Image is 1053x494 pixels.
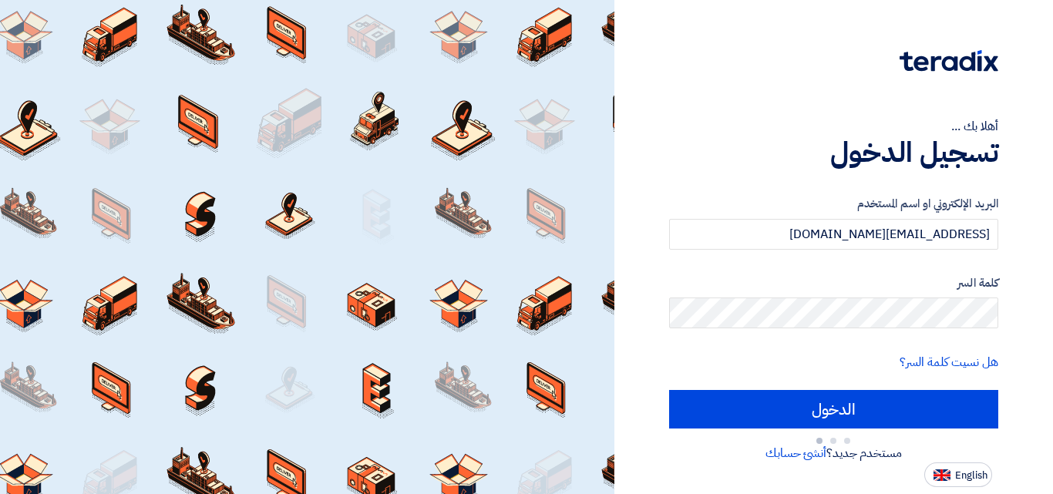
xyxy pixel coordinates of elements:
a: أنشئ حسابك [765,444,826,462]
span: English [955,470,987,481]
label: البريد الإلكتروني او اسم المستخدم [669,195,998,213]
h1: تسجيل الدخول [669,136,998,170]
div: مستخدم جديد؟ [669,444,998,462]
a: هل نسيت كلمة السر؟ [900,353,998,371]
div: أهلا بك ... [669,117,998,136]
input: أدخل بريد العمل الإلكتروني او اسم المستخدم الخاص بك ... [669,219,998,250]
input: الدخول [669,390,998,428]
img: en-US.png [934,469,950,481]
label: كلمة السر [669,274,998,292]
button: English [924,462,992,487]
img: Teradix logo [900,50,998,72]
